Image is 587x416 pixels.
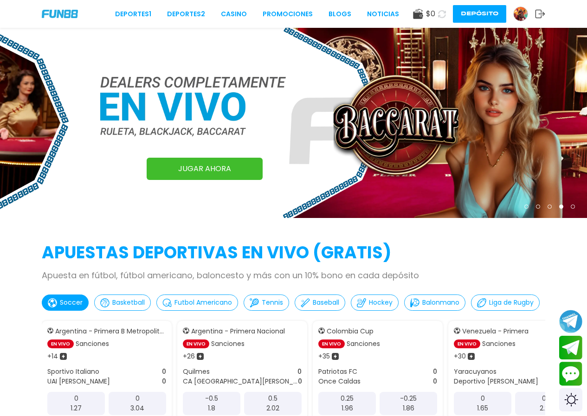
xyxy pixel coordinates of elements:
p: + 26 [183,352,195,361]
button: Balonmano [404,294,465,311]
p: 1.86 [403,403,414,413]
button: Liga de Rugby [471,294,540,311]
p: 0 [162,367,166,377]
p: EN VIVO [454,339,480,348]
p: 1.65 [477,403,488,413]
p: + 30 [454,352,466,361]
p: + 14 [47,352,58,361]
button: Futbol Americano [156,294,238,311]
p: 0 [135,394,140,403]
button: Baseball [295,294,345,311]
p: Sanciones [76,339,109,349]
p: 0 [542,394,546,403]
span: $ 0 [426,8,435,19]
img: Company Logo [42,10,78,18]
p: Quilmes [183,367,210,377]
p: Soccer [60,298,83,307]
p: Argentina - Primera B Metropolitana [55,326,166,336]
p: -0.5 [205,394,218,403]
a: Avatar [513,6,535,21]
button: Join telegram [559,336,582,360]
p: Yaracuyanos [454,367,497,377]
p: Sanciones [482,339,516,349]
a: Deportes1 [115,9,151,19]
p: 2.2 [540,403,548,413]
p: Patriotas FC [318,367,357,377]
p: Tennis [262,298,283,307]
a: JUGAR AHORA [147,158,263,180]
p: Hockey [369,298,393,307]
p: 1.8 [208,403,215,413]
a: BLOGS [329,9,351,19]
p: + 35 [318,352,330,361]
a: Promociones [263,9,313,19]
button: Basketball [94,294,151,311]
p: 2.02 [266,403,279,413]
p: Argentina - Primera Nacional [191,326,285,336]
p: -0.25 [400,394,417,403]
a: CASINO [221,9,247,19]
button: Join telegram channel [559,309,582,333]
p: Once Caldas [318,377,361,386]
p: EN VIVO [47,339,74,348]
p: Sanciones [347,339,380,349]
p: Colombia Cup [327,326,374,336]
p: 0 [481,394,485,403]
p: 0 [298,377,302,386]
p: Liga de Rugby [489,298,534,307]
p: UAI [PERSON_NAME] [47,377,110,386]
p: 1.96 [342,403,353,413]
p: Baseball [313,298,339,307]
p: Futbol Americano [174,298,232,307]
p: 0 [74,394,78,403]
p: Apuesta en fútbol, fútbol americano, baloncesto y más con un 10% bono en cada depósito [42,269,545,282]
p: 0 [433,367,437,377]
p: Sanciones [211,339,245,349]
button: Depósito [453,5,506,23]
button: Hockey [351,294,399,311]
p: EN VIVO [183,339,209,348]
p: 1.27 [71,403,82,413]
h2: APUESTAS DEPORTIVAS EN VIVO (gratis) [42,240,545,265]
p: EN VIVO [318,339,345,348]
a: NOTICIAS [367,9,399,19]
p: 0 [297,367,302,377]
p: Balonmano [422,298,459,307]
p: Venezuela - Primera [462,326,529,336]
a: Deportes2 [167,9,205,19]
button: Contact customer service [559,362,582,386]
p: 3.04 [130,403,144,413]
p: Basketball [112,298,145,307]
p: 0 [162,377,166,386]
p: Deportivo [PERSON_NAME] [454,377,538,386]
p: Sportivo Italiano [47,367,99,377]
p: 0.25 [341,394,354,403]
button: Soccer [42,294,89,311]
p: CA [GEOGRAPHIC_DATA][PERSON_NAME] [183,377,298,386]
p: 0 [433,377,437,386]
img: Avatar [514,7,528,21]
p: 0.5 [268,394,277,403]
div: Switch theme [559,388,582,411]
button: Tennis [244,294,289,311]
